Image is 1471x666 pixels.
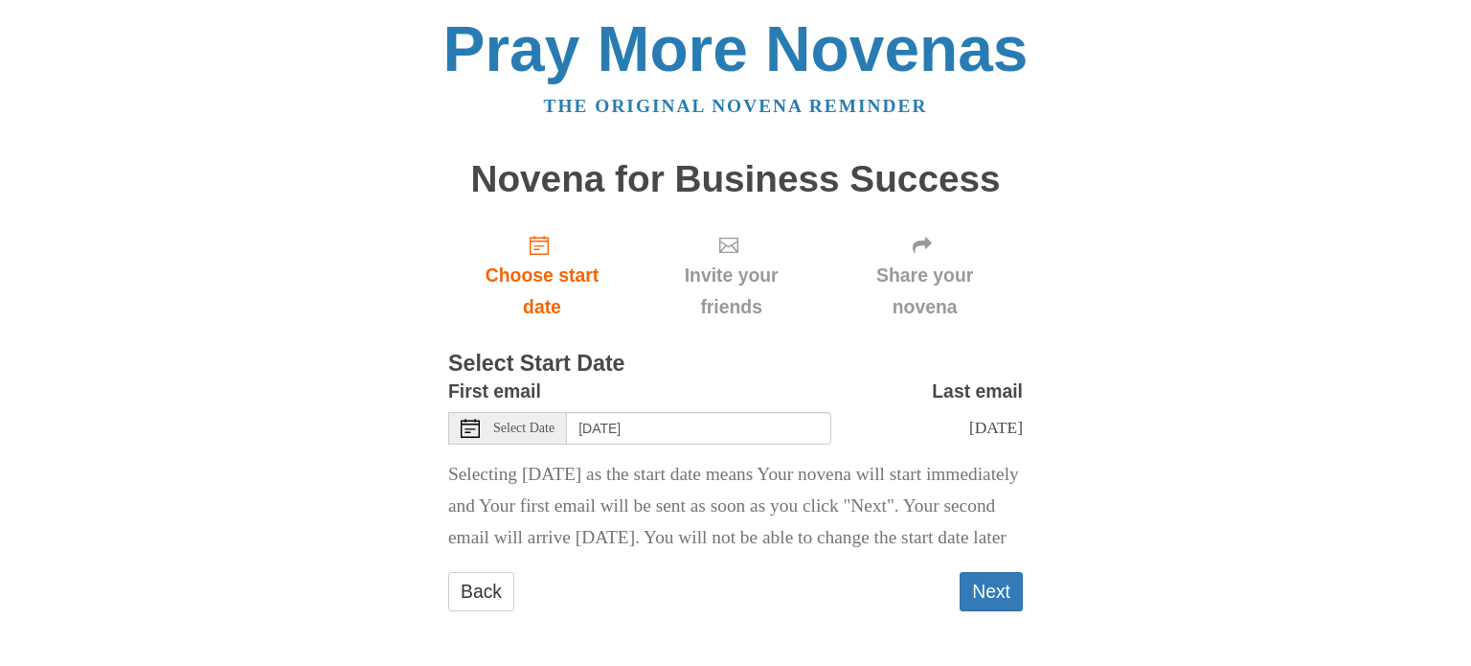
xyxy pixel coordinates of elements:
span: Select Date [493,422,554,435]
p: Selecting [DATE] as the start date means Your novena will start immediately and Your first email ... [448,459,1023,554]
span: [DATE] [969,418,1023,437]
div: Click "Next" to confirm your start date first. [636,218,826,333]
span: Invite your friends [655,260,807,323]
input: Use the arrow keys to pick a date [567,412,831,445]
h1: Novena for Business Success [448,159,1023,200]
span: Share your novena [846,260,1004,323]
h3: Select Start Date [448,352,1023,377]
a: Pray More Novenas [443,13,1029,84]
label: Last email [932,376,1023,407]
a: Choose start date [448,218,636,333]
button: Next [960,572,1023,611]
label: First email [448,376,541,407]
div: Click "Next" to confirm your start date first. [826,218,1023,333]
a: The original novena reminder [544,96,928,116]
a: Back [448,572,514,611]
span: Choose start date [467,260,617,323]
